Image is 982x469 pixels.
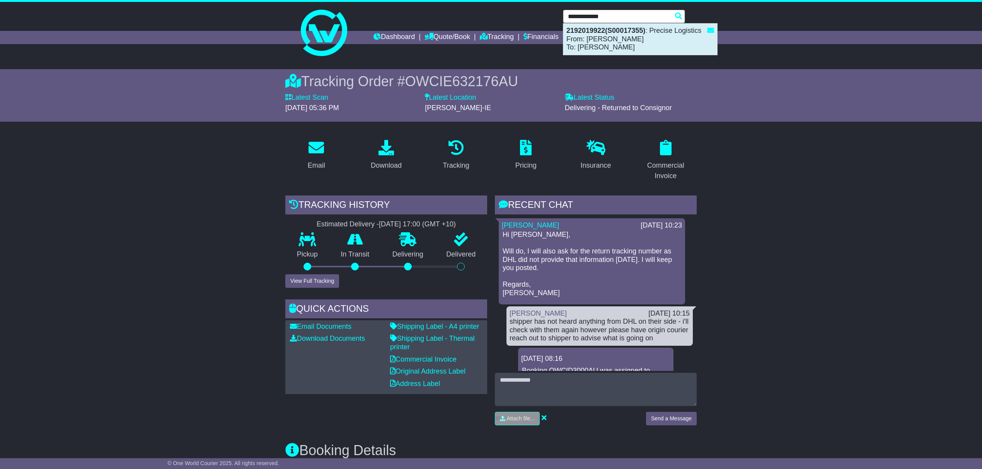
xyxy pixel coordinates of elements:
[285,443,697,458] h3: Booking Details
[563,24,717,55] div: : Precise Logistics From: [PERSON_NAME] To: [PERSON_NAME]
[167,460,279,466] span: © One World Courier 2025. All rights reserved.
[285,104,339,112] span: [DATE] 05:36 PM
[521,355,670,363] div: [DATE] 08:16
[390,323,479,330] a: Shipping Label - A4 printer
[285,274,339,288] button: View Full Tracking
[425,104,491,112] span: [PERSON_NAME]-IE
[515,160,537,171] div: Pricing
[495,195,697,216] div: RECENT CHAT
[366,137,407,173] a: Download
[390,335,475,351] a: Shipping Label - Thermal printer
[480,31,514,44] a: Tracking
[390,380,440,387] a: Address Label
[522,367,670,392] p: Booking OWCID3000AU was assigned to [PERSON_NAME][EMAIL_ADDRESS][DOMAIN_NAME].
[639,160,692,181] div: Commercial Invoice
[648,309,690,318] div: [DATE] 10:15
[438,137,474,173] a: Tracking
[285,220,487,229] div: Estimated Delivery -
[285,93,328,102] label: Latest Scan
[290,323,351,330] a: Email Documents
[285,299,487,320] div: Quick Actions
[308,160,325,171] div: Email
[575,137,616,173] a: Insurance
[379,220,456,229] div: [DATE] 17:00 (GMT +10)
[285,250,329,259] p: Pickup
[646,412,697,425] button: Send a Message
[641,221,682,230] div: [DATE] 10:23
[435,250,488,259] p: Delivered
[510,318,690,343] div: shipper has not heard anything from DHL on their side - i'll check with them again however please...
[329,250,381,259] p: In Transit
[502,221,559,229] a: [PERSON_NAME]
[510,137,542,173] a: Pricing
[290,335,365,342] a: Download Documents
[443,160,469,171] div: Tracking
[425,31,470,44] a: Quote/Book
[390,355,457,363] a: Commercial Invoice
[285,195,487,216] div: Tracking history
[405,73,518,89] span: OWCIE632176AU
[510,309,567,317] a: [PERSON_NAME]
[566,27,645,34] strong: 2192019922(S00017355)
[523,31,559,44] a: Financials
[425,93,476,102] label: Latest Location
[373,31,415,44] a: Dashboard
[303,137,330,173] a: Email
[371,160,402,171] div: Download
[390,367,465,375] a: Original Address Label
[503,231,681,297] p: Hi [PERSON_NAME], Will do, I will also ask for the return tracking number as DHL did not provide ...
[634,137,697,184] a: Commercial Invoice
[580,160,611,171] div: Insurance
[565,104,672,112] span: Delivering - Returned to Consignor
[565,93,614,102] label: Latest Status
[381,250,435,259] p: Delivering
[285,73,697,90] div: Tracking Order #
